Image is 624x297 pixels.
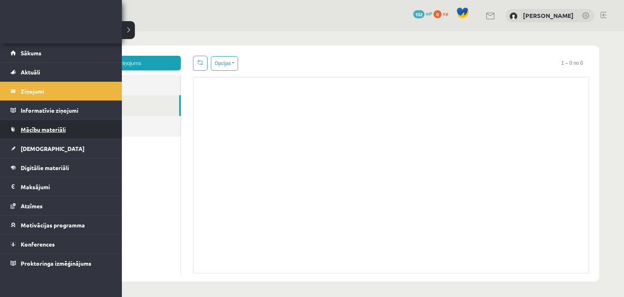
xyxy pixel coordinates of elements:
[21,68,40,76] span: Aktuāli
[24,85,148,105] a: Dzēstie
[21,145,84,152] span: [DEMOGRAPHIC_DATA]
[21,221,85,229] span: Motivācijas programma
[21,126,66,133] span: Mācību materiāli
[9,14,74,35] a: Rīgas 1. Tālmācības vidusskola
[523,24,557,39] span: 1 – 0 no 0
[24,43,148,64] a: Ienākošie
[21,177,112,196] legend: Maksājumi
[413,10,432,17] a: 102 mP
[11,139,112,158] a: [DEMOGRAPHIC_DATA]
[21,101,112,120] legend: Informatīvie ziņojumi
[21,202,43,210] span: Atzīmes
[21,164,69,171] span: Digitālie materiāli
[21,240,55,248] span: Konferences
[11,158,112,177] a: Digitālie materiāli
[413,10,425,18] span: 102
[509,12,518,20] img: Svjatoslavs Vasilijs Kudrjavcevs
[11,63,112,81] a: Aktuāli
[21,260,91,267] span: Proktoringa izmēģinājums
[11,82,112,100] a: Ziņojumi
[433,10,442,18] span: 0
[24,64,147,85] a: Nosūtītie
[11,254,112,273] a: Proktoringa izmēģinājums
[178,25,206,39] button: Opcijas
[443,10,448,17] span: xp
[11,235,112,253] a: Konferences
[21,82,112,100] legend: Ziņojumi
[433,10,452,17] a: 0 xp
[11,197,112,215] a: Atzīmes
[11,177,112,196] a: Maksājumi
[21,49,41,57] span: Sākums
[24,24,148,39] a: Jauns ziņojums
[11,44,112,62] a: Sākums
[11,216,112,234] a: Motivācijas programma
[523,11,574,20] a: [PERSON_NAME]
[11,120,112,139] a: Mācību materiāli
[11,101,112,120] a: Informatīvie ziņojumi
[426,10,432,17] span: mP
